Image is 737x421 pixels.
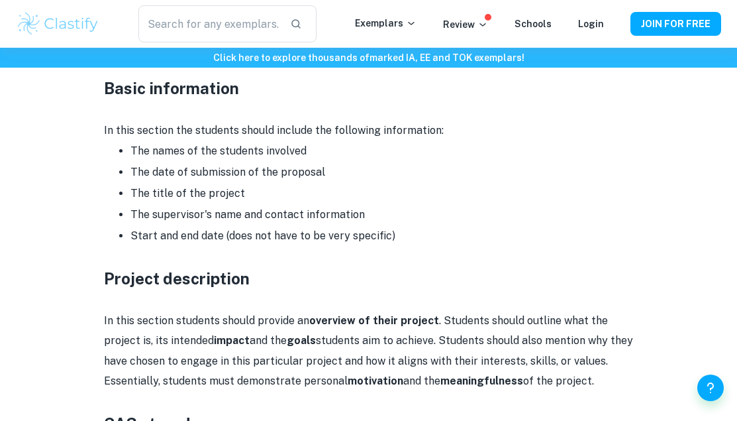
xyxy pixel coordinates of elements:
[630,12,721,36] button: JOIN FOR FREE
[104,311,634,392] p: In this section students should provide an . Students should outline what the project is, its int...
[309,314,439,327] strong: overview of their project
[138,5,280,42] input: Search for any exemplars...
[348,375,403,387] strong: motivation
[104,121,634,141] p: In this section the students should include the following information:
[130,225,634,247] li: Start and end date (does not have to be very specific)
[130,162,634,183] li: The date of submission of the proposal
[130,183,634,204] li: The title of the project
[214,334,250,347] strong: impact
[355,16,417,30] p: Exemplars
[443,17,488,32] p: Review
[104,267,634,290] h3: Project description
[287,334,316,347] strong: goals
[104,76,634,100] h3: Basic information
[440,375,523,387] strong: meaningfulness
[130,204,634,225] li: The supervisor's name and contact information
[3,50,734,65] h6: Click here to explore thousands of marked IA, EE and TOK exemplars !
[578,19,604,29] a: Login
[16,11,100,37] img: Clastify logo
[697,375,724,401] button: Help and Feedback
[515,19,552,29] a: Schools
[130,141,634,162] li: The names of the students involved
